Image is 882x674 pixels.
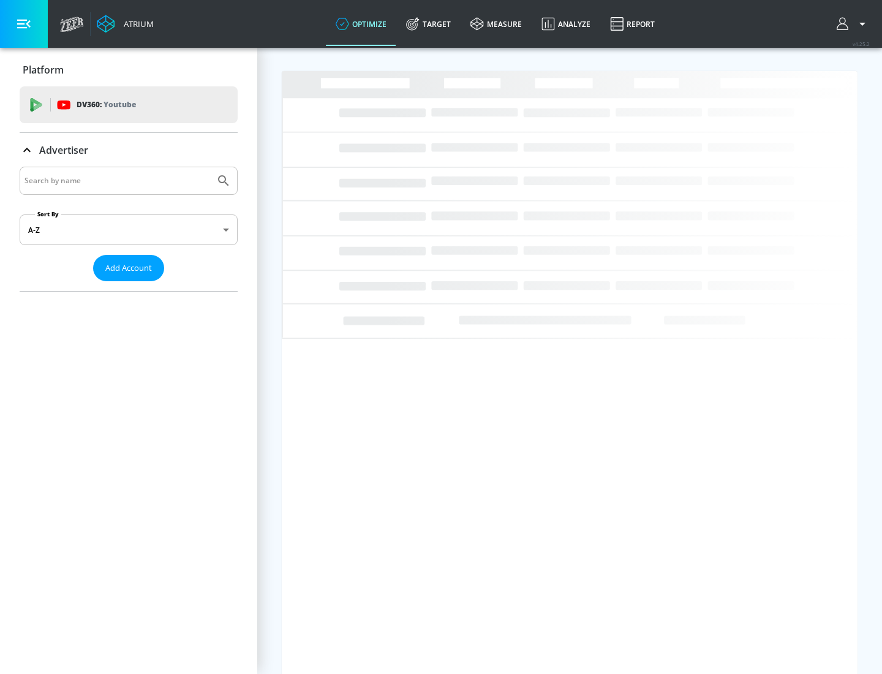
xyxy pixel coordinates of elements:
p: Platform [23,63,64,77]
a: optimize [326,2,396,46]
div: DV360: Youtube [20,86,238,123]
div: Platform [20,53,238,87]
a: Atrium [97,15,154,33]
p: Advertiser [39,143,88,157]
div: Advertiser [20,167,238,291]
button: Add Account [93,255,164,281]
span: v 4.25.2 [853,40,870,47]
input: Search by name [24,173,210,189]
span: Add Account [105,261,152,275]
p: DV360: [77,98,136,112]
label: Sort By [35,210,61,218]
div: A-Z [20,214,238,245]
p: Youtube [104,98,136,111]
a: Target [396,2,461,46]
a: Analyze [532,2,600,46]
div: Atrium [119,18,154,29]
nav: list of Advertiser [20,281,238,291]
div: Advertiser [20,133,238,167]
a: Report [600,2,665,46]
a: measure [461,2,532,46]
